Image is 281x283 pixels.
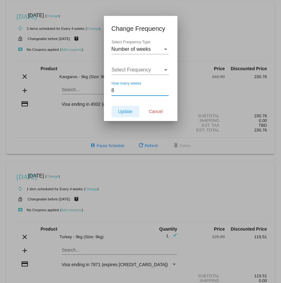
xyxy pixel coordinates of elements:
[112,46,169,52] mat-select: Select Frequency Type
[112,46,151,52] span: Number of weeks
[112,106,139,117] button: Update
[149,109,163,114] span: Cancel
[142,106,170,117] button: Cancel
[118,109,132,114] span: Update
[112,88,169,93] input: How many weeks
[112,67,151,72] span: Select Frequency
[112,67,169,73] mat-select: Select Frequency
[112,24,170,34] h1: Change Frequency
